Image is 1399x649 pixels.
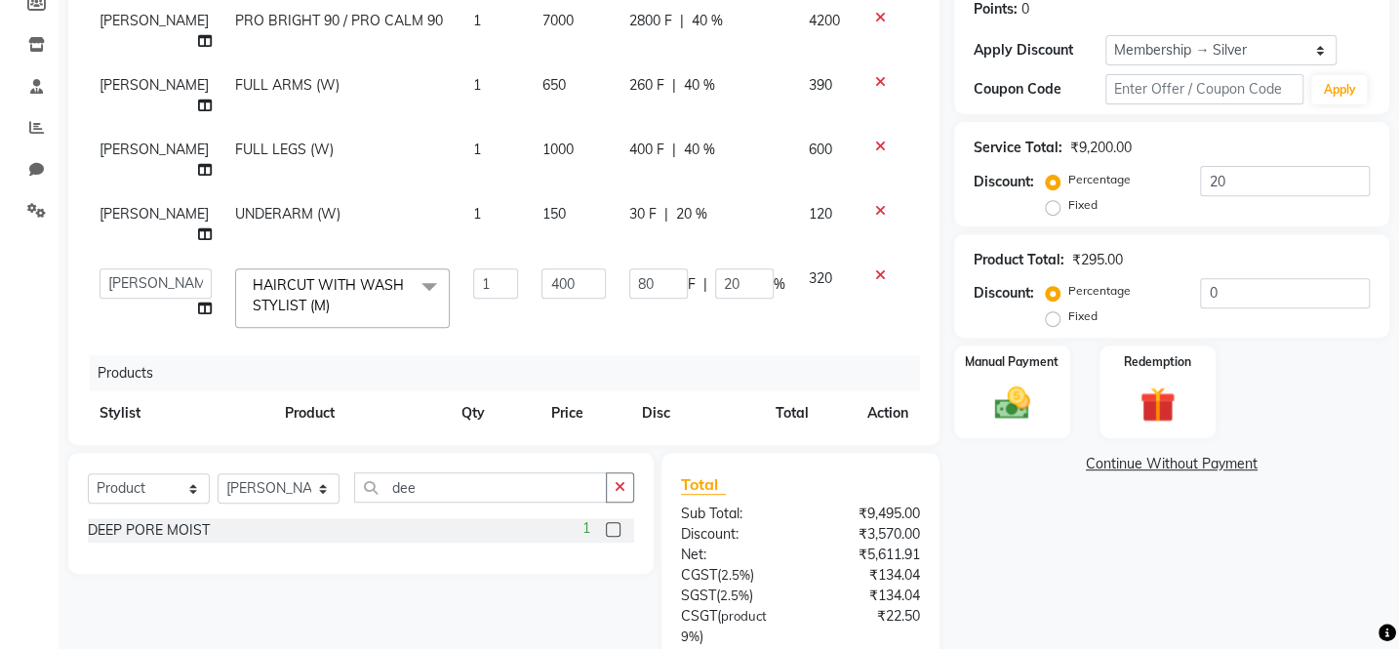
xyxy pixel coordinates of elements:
[235,12,443,29] span: PRO BRIGHT 90 / PRO CALM 90
[809,205,832,223] span: 120
[666,545,800,565] div: Net:
[692,11,723,31] span: 40 %
[676,204,707,224] span: 20 %
[1129,383,1186,426] img: _gift.svg
[983,383,1041,424] img: _cash.svg
[974,40,1105,61] div: Apply Discount
[666,565,800,586] div: ( )
[800,545,934,565] div: ₹5,611.91
[684,140,715,160] span: 40 %
[541,205,565,223] span: 150
[540,391,630,435] th: Price
[473,76,481,94] span: 1
[800,586,934,606] div: ₹134.04
[800,504,934,524] div: ₹9,495.00
[681,607,717,625] span: CSGT
[235,76,340,94] span: FULL ARMS (W)
[974,138,1062,158] div: Service Total:
[974,283,1034,304] div: Discount:
[809,76,832,94] span: 390
[1068,171,1131,188] label: Percentage
[450,391,540,435] th: Qty
[809,12,840,29] span: 4200
[965,353,1059,371] label: Manual Payment
[1068,307,1098,325] label: Fixed
[666,606,800,647] div: ( )
[800,524,934,545] div: ₹3,570.00
[88,391,273,435] th: Stylist
[1072,250,1123,270] div: ₹295.00
[703,274,707,295] span: |
[800,565,934,586] div: ₹134.04
[721,567,750,583] span: 2.5%
[974,172,1034,192] div: Discount:
[100,76,209,94] span: [PERSON_NAME]
[809,269,832,287] span: 320
[800,606,934,647] div: ₹22.50
[1311,75,1367,104] button: Apply
[235,141,334,158] span: FULL LEGS (W)
[100,12,209,29] span: [PERSON_NAME]
[1124,353,1191,371] label: Redemption
[681,587,716,604] span: SGST
[88,520,210,541] div: DEEP PORE MOIST
[90,355,935,391] div: Products
[541,141,573,158] span: 1000
[721,608,767,624] span: product
[582,518,590,539] span: 1
[1105,74,1303,104] input: Enter Offer / Coupon Code
[100,141,209,158] span: [PERSON_NAME]
[629,75,664,96] span: 260 F
[666,524,800,545] div: Discount:
[688,274,696,295] span: F
[720,588,749,603] span: 2.5%
[666,586,800,606] div: ( )
[664,204,668,224] span: |
[672,140,676,160] span: |
[666,504,800,524] div: Sub Total:
[958,454,1385,474] a: Continue Without Payment
[684,75,715,96] span: 40 %
[473,141,481,158] span: 1
[681,566,717,584] span: CGST
[681,629,699,644] span: 9%
[330,297,339,314] a: x
[856,391,920,435] th: Action
[774,274,785,295] span: %
[1068,282,1131,300] label: Percentage
[541,12,573,29] span: 7000
[273,391,450,435] th: Product
[629,140,664,160] span: 400 F
[253,276,404,314] span: HAIRCUT WITH WASH STYLIST (M)
[100,205,209,223] span: [PERSON_NAME]
[974,250,1064,270] div: Product Total:
[809,141,832,158] span: 600
[1070,138,1132,158] div: ₹9,200.00
[681,474,726,495] span: Total
[672,75,676,96] span: |
[629,204,657,224] span: 30 F
[974,79,1105,100] div: Coupon Code
[1068,196,1098,214] label: Fixed
[541,76,565,94] span: 650
[473,12,481,29] span: 1
[473,205,481,223] span: 1
[629,11,672,31] span: 2800 F
[680,11,684,31] span: |
[354,472,607,503] input: Search or Scan
[764,391,856,435] th: Total
[630,391,764,435] th: Disc
[235,205,340,223] span: UNDERARM (W)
